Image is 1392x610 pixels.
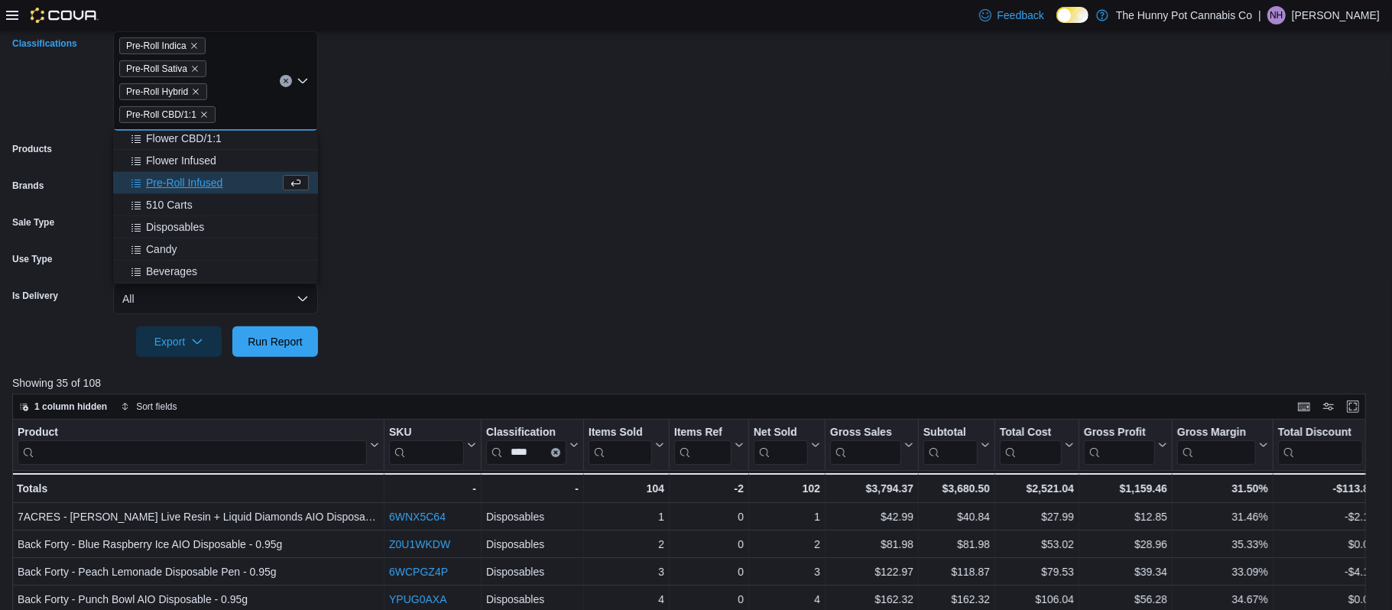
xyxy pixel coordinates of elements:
button: Items Ref [674,425,744,464]
span: NH [1270,6,1283,24]
div: $42.99 [830,508,913,526]
button: Total Discount [1278,425,1375,464]
a: 6WCPGZ4P [389,566,448,578]
div: $0.00 [1278,590,1375,608]
div: -$4.10 [1278,563,1375,581]
div: Total Cost [1000,425,1062,464]
div: 0 [674,563,744,581]
div: 35.33% [1177,535,1268,553]
div: Gross Sales [830,425,901,464]
div: $106.04 [1000,590,1074,608]
button: Gross Margin [1177,425,1268,464]
button: 510 Carts [113,194,318,216]
span: Pre-Roll CBD/1:1 [126,107,196,122]
div: 2 [754,535,820,553]
button: Clear input [280,75,292,87]
button: 1 column hidden [13,397,113,416]
span: Pre-Roll Indica [126,38,187,54]
div: $1,159.46 [1084,479,1167,498]
input: Dark Mode [1056,7,1089,23]
div: Total Discount [1278,425,1363,464]
div: Disposables [486,535,579,553]
button: Close list of options [297,75,309,87]
button: Net Sold [754,425,820,464]
button: Candy [113,238,318,261]
div: $162.32 [830,590,913,608]
button: Enter fullscreen [1344,397,1362,416]
div: Items Ref [674,425,732,464]
span: Run Report [248,334,303,349]
button: Remove Pre-Roll CBD/1:1 from selection in this group [200,110,209,119]
button: Chocolate [113,283,318,305]
div: $40.84 [923,508,990,526]
div: $27.99 [1000,508,1074,526]
a: Z0U1WKDW [389,538,450,550]
div: $162.32 [923,590,990,608]
span: Beverages [146,264,197,279]
span: Pre-Roll Indica [119,37,206,54]
div: 3 [754,563,820,581]
button: Remove Pre-Roll Indica from selection in this group [190,41,199,50]
div: Back Forty - Punch Bowl AIO Disposable - 0.95g [18,590,379,608]
div: Gross Margin [1177,425,1256,440]
span: 510 Carts [146,197,193,213]
div: Gross Sales [830,425,901,440]
div: Disposables [486,508,579,526]
span: Pre-Roll Infused [146,175,222,190]
div: Classification [486,425,566,464]
label: Use Type [12,253,52,265]
div: 33.09% [1177,563,1268,581]
div: $0.00 [1278,535,1375,553]
div: 3 [589,563,664,581]
button: Disposables [113,216,318,238]
div: Back Forty - Blue Raspberry Ice AIO Disposable - 0.95g [18,535,379,553]
div: Gross Profit [1084,425,1155,440]
div: -$2.15 [1278,508,1375,526]
a: YPUG0AXA [389,593,446,605]
div: Net Sold [754,425,808,440]
div: Items Sold [589,425,652,464]
button: ClassificationClear input [486,425,579,464]
button: All [113,284,318,314]
button: Run Report [232,326,318,357]
div: Subtotal [923,425,978,464]
button: SKU [389,425,476,464]
div: 1 [754,508,820,526]
div: Gross Margin [1177,425,1256,464]
div: Nathan Horner [1267,6,1286,24]
div: 31.50% [1177,479,1268,498]
div: 34.67% [1177,590,1268,608]
label: Is Delivery [12,290,58,302]
span: Pre-Roll Sativa [126,61,187,76]
button: Remove Pre-Roll Sativa from selection in this group [190,64,200,73]
div: 102 [754,479,820,498]
div: Subtotal [923,425,978,440]
div: Gross Profit [1084,425,1155,464]
div: $39.34 [1084,563,1167,581]
div: 31.46% [1177,508,1268,526]
div: -$113.87 [1278,479,1375,498]
span: Flower Infused [146,153,216,168]
div: $3,794.37 [830,479,913,498]
div: -2 [674,479,744,498]
span: Pre-Roll Hybrid [126,84,188,99]
div: 0 [674,508,744,526]
button: Product [18,425,379,464]
div: Items Sold [589,425,652,440]
div: $118.87 [923,563,990,581]
div: $79.53 [1000,563,1074,581]
img: Cova [31,8,99,23]
button: Items Sold [589,425,664,464]
div: $28.96 [1084,535,1167,553]
div: Totals [17,479,379,498]
button: Total Cost [1000,425,1074,464]
button: Gross Sales [830,425,913,464]
div: $81.98 [830,535,913,553]
button: Subtotal [923,425,990,464]
span: Feedback [998,8,1044,23]
div: 104 [589,479,664,498]
span: Disposables [146,219,204,235]
div: $3,680.50 [923,479,990,498]
div: Disposables [486,590,579,608]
